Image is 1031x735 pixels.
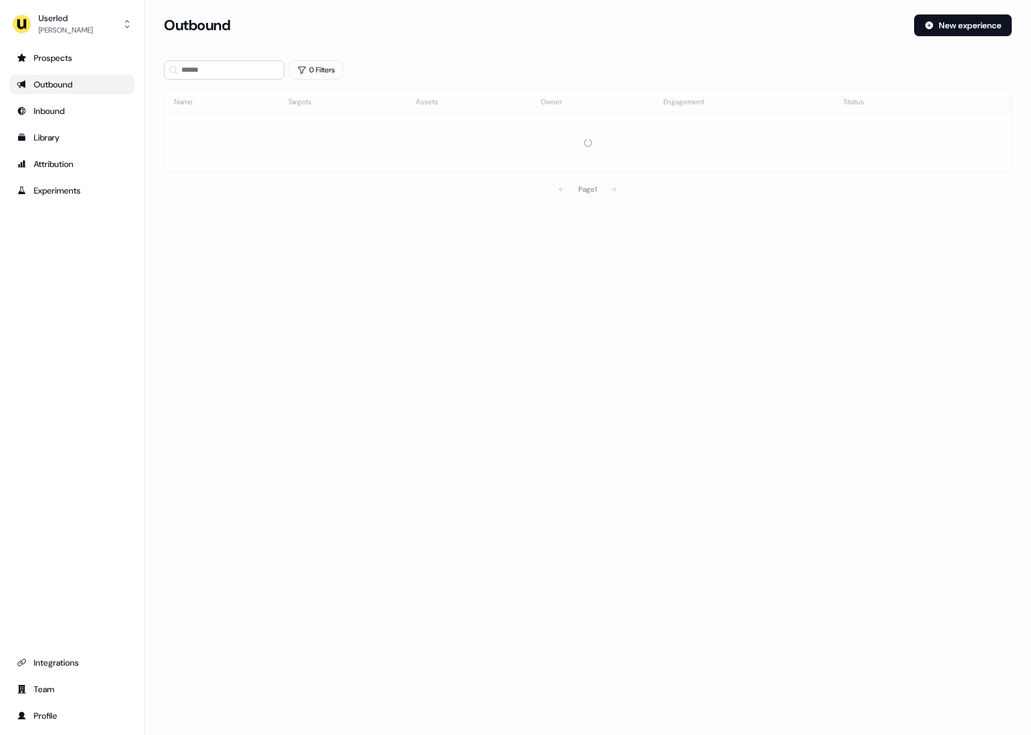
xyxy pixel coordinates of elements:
[914,14,1012,36] button: New experience
[10,101,134,121] a: Go to Inbound
[39,12,93,24] div: Userled
[17,131,127,144] div: Library
[10,653,134,672] a: Go to integrations
[17,158,127,170] div: Attribution
[17,52,127,64] div: Prospects
[10,128,134,147] a: Go to templates
[10,680,134,699] a: Go to team
[39,24,93,36] div: [PERSON_NAME]
[17,683,127,695] div: Team
[10,181,134,200] a: Go to experiments
[289,60,343,80] button: 0 Filters
[164,16,230,34] h3: Outbound
[17,657,127,669] div: Integrations
[17,710,127,722] div: Profile
[17,105,127,117] div: Inbound
[10,75,134,94] a: Go to outbound experience
[10,154,134,174] a: Go to attribution
[17,185,127,197] div: Experiments
[10,706,134,725] a: Go to profile
[10,48,134,68] a: Go to prospects
[17,78,127,90] div: Outbound
[10,10,134,39] button: Userled[PERSON_NAME]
